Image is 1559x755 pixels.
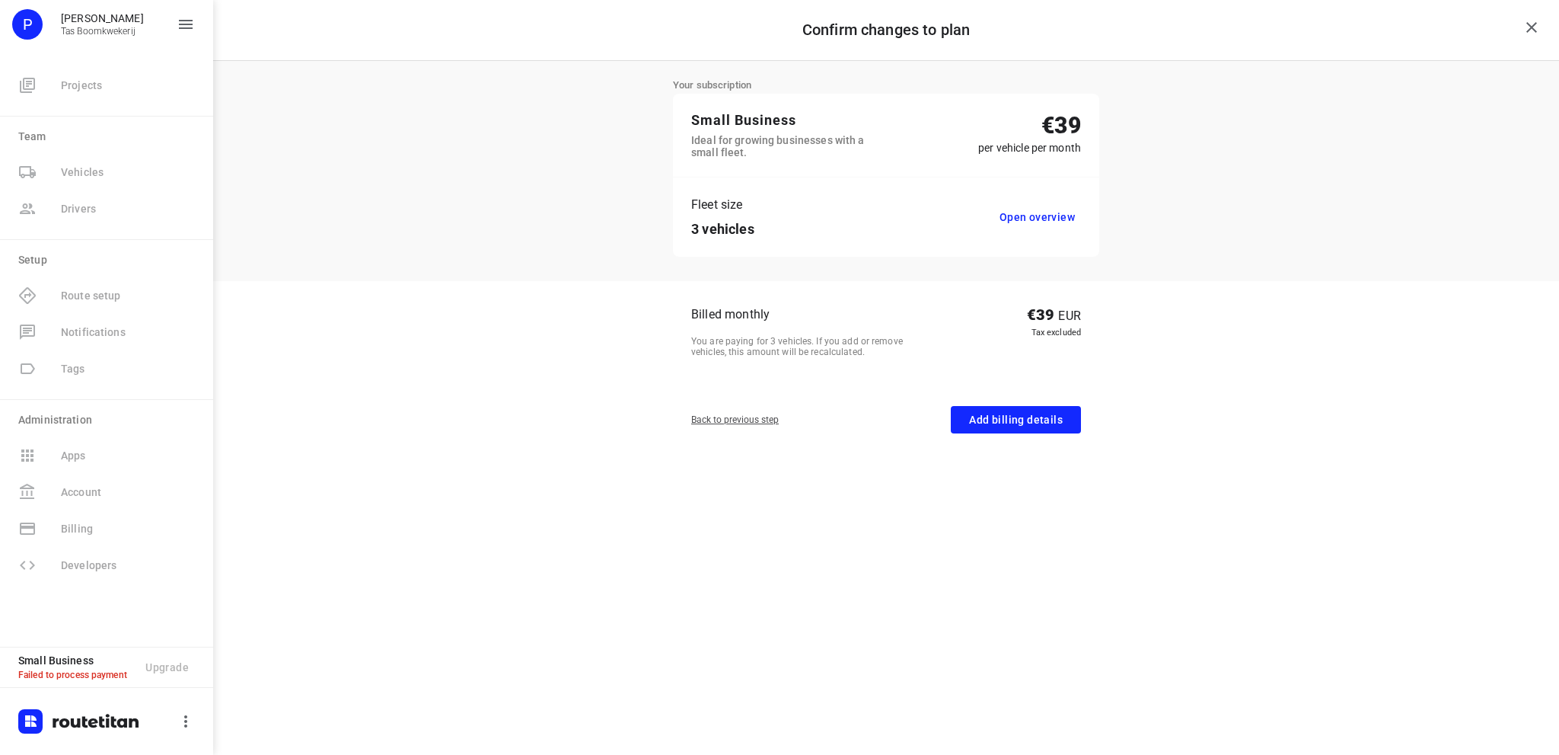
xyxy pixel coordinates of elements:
p: Billed monthly [691,306,929,324]
p: Team [18,129,201,145]
p: Small Business [18,654,133,667]
p: Fleet size [691,196,754,214]
p: Your subscription [673,79,1099,91]
span: Available only on our Business plan [12,437,201,474]
p: Tax excluded [1027,328,1081,338]
p: Setup [18,252,201,268]
p: € 39 [978,112,1081,139]
span: Available only on our Business plan [12,314,201,350]
div: P [12,9,43,40]
span: Available only on our Business plan [12,350,201,387]
p: 3 vehicles [691,220,754,238]
button: close [1516,12,1547,43]
p: per vehicle per month [978,142,1081,154]
button: Add billing details [951,406,1081,434]
button: Open overview [993,203,1081,231]
span: Open overview [999,211,1075,223]
p: € 39 [1027,306,1081,325]
p: Tas Boomkwekerij [61,26,144,37]
p: Administration [18,412,201,428]
span: Failed to process payment [18,670,127,680]
p: Small Business [691,112,886,128]
p: Ideal for growing businesses with a small fleet. [691,134,886,158]
p: You are paying for 3 vehicles. If you add or remove vehicles, this amount will be recalculated. [691,336,929,357]
h6: Confirm changes to plan [802,21,970,39]
span: EUR [1058,309,1081,323]
span: Add billing details [969,411,1063,430]
a: Back to previous step [691,414,779,425]
p: Peter Tas [61,12,144,24]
